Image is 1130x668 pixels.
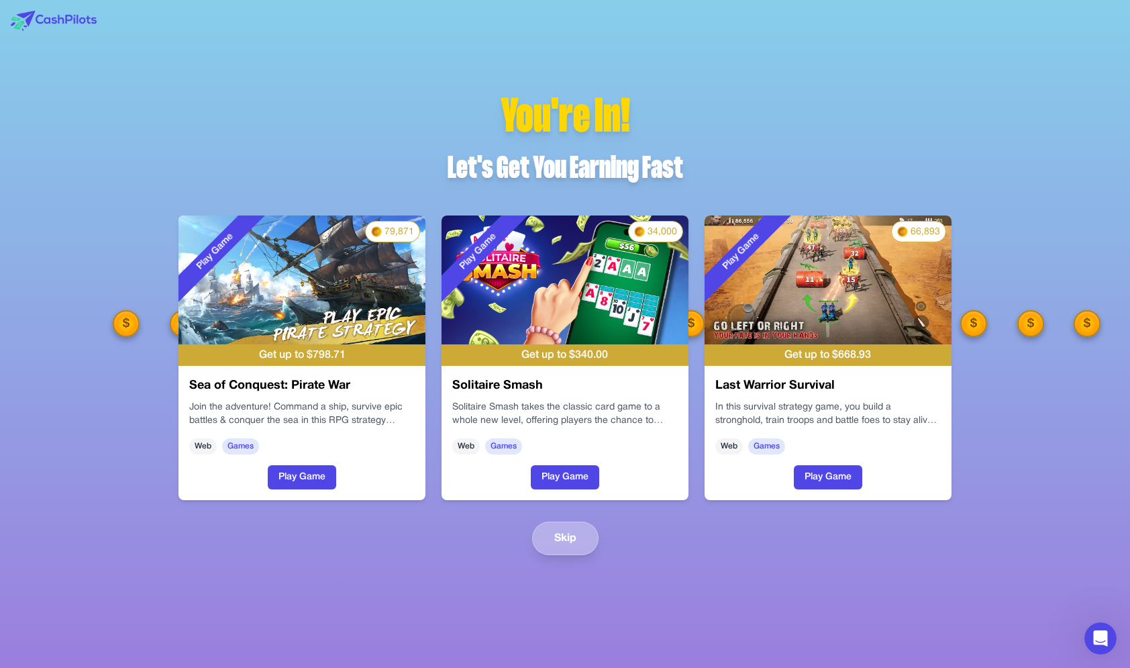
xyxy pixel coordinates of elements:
[485,438,522,455] span: Games
[531,465,599,489] button: Play Game
[715,401,941,428] p: In this survival strategy game, you build a stronghold, train troops and battle foes to stay aliv...
[442,344,688,366] div: Get up to $ 340.00
[532,522,599,555] button: Skip
[452,377,678,395] h3: Solitaire Smash
[715,377,941,395] h3: Last Warrior Survival
[189,438,217,455] span: Web
[422,195,535,307] div: Play Game
[1084,622,1117,655] iframe: Intercom live chat
[178,344,425,366] div: Get up to $ 798.71
[897,226,908,237] img: PMs
[634,226,645,237] img: PMs
[159,195,272,307] div: Play Game
[448,151,683,183] div: Let's Get You Earning Fast
[384,226,414,239] span: 79,871
[794,465,862,489] button: Play Game
[222,438,259,455] span: Games
[748,438,785,455] span: Games
[371,226,382,237] img: PMs
[685,195,798,307] div: Play Game
[448,92,683,140] div: You're In!
[648,226,677,239] span: 34,000
[705,344,952,366] div: Get up to $ 668.93
[268,465,336,489] button: Play Game
[189,377,415,395] h3: Sea of Conquest: Pirate War
[452,438,480,455] span: Web
[452,401,678,428] div: Win real money in exciting multiplayer [DOMAIN_NAME] in a secure, fair, and ad-free gaming enviro...
[11,11,97,31] img: CashPilots Logo
[911,226,940,239] span: 66,893
[452,401,678,428] p: Solitaire Smash takes the classic card game to a whole new level, offering players the chance to ...
[715,438,743,455] span: Web
[189,401,415,428] p: Join the adventure! Command a ship, survive epic battles & conquer the sea in this RPG strategy g...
